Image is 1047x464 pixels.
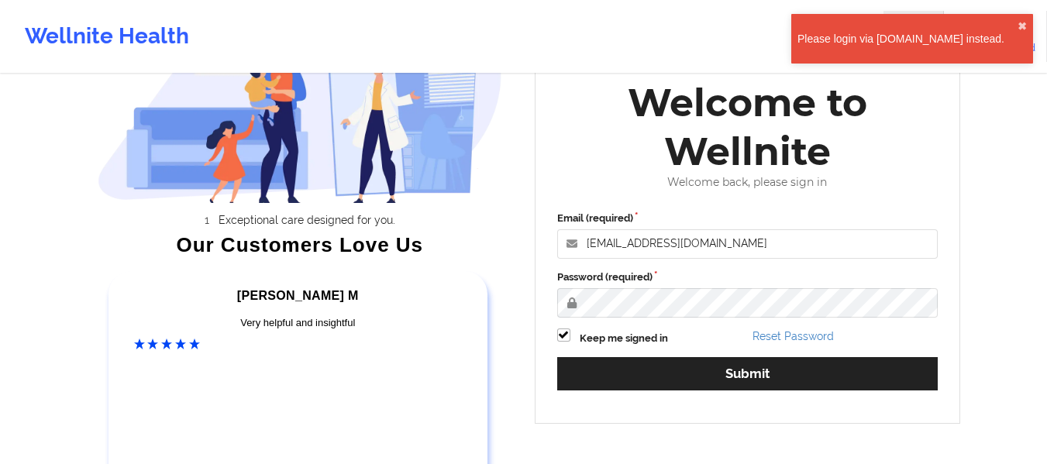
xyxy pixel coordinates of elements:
[546,78,949,176] div: Welcome to Wellnite
[797,31,1018,46] div: Please login via [DOMAIN_NAME] instead.
[1018,20,1027,33] button: close
[557,357,939,390] button: Submit
[98,237,502,253] div: Our Customers Love Us
[112,214,502,226] li: Exceptional care designed for you.
[557,270,939,285] label: Password (required)
[580,331,668,346] label: Keep me signed in
[546,176,949,189] div: Welcome back, please sign in
[134,315,463,331] div: Very helpful and insightful
[237,289,359,302] span: [PERSON_NAME] M
[753,330,834,342] a: Reset Password
[557,229,939,259] input: Email address
[557,211,939,226] label: Email (required)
